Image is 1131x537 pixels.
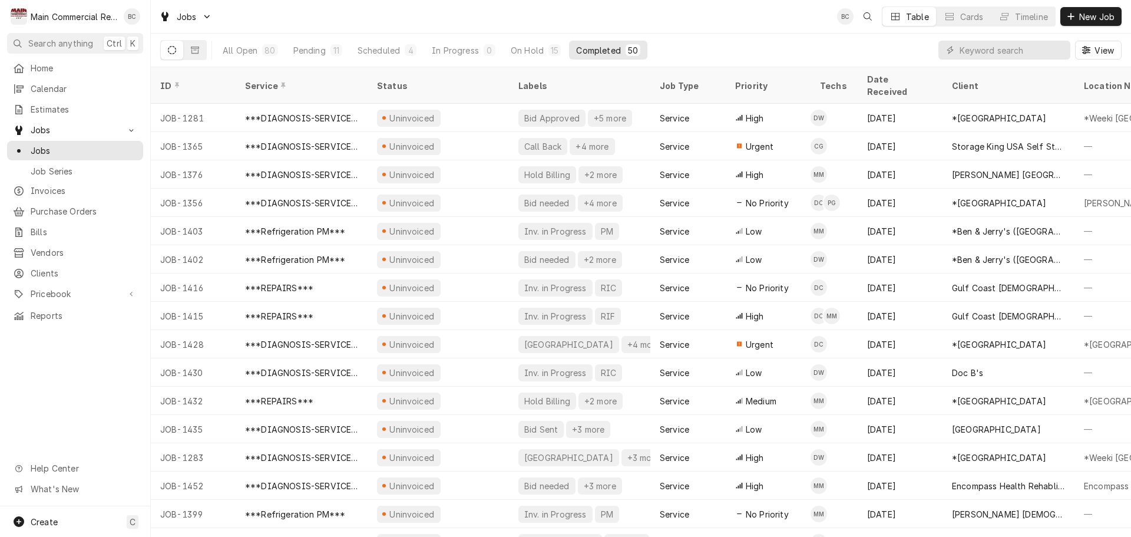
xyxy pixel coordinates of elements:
div: [DATE] [858,472,943,500]
div: [DATE] [858,443,943,472]
div: Job Type [660,80,716,92]
div: JOB-1365 [151,132,236,160]
div: Bid Sent [523,423,559,436]
div: Inv. in Progress [523,367,588,379]
div: MM [811,421,827,437]
div: Service [660,452,689,464]
div: JOB-1416 [151,274,236,302]
div: Mike Marchese's Avatar [824,308,840,324]
span: Low [746,423,762,436]
div: *[GEOGRAPHIC_DATA] [952,395,1046,407]
div: Uninvoiced [388,140,436,153]
div: Mike Marchese's Avatar [811,477,827,494]
div: +2 more [583,395,618,407]
div: [DATE] [858,387,943,415]
div: Bid needed [523,253,571,266]
a: Jobs [7,141,143,160]
div: [DATE] [858,274,943,302]
div: Completed [576,44,620,57]
div: [DATE] [858,132,943,160]
div: Table [906,11,929,23]
div: CG [811,138,827,154]
span: Search anything [28,37,93,50]
div: JOB-1430 [151,358,236,387]
span: View [1092,44,1116,57]
span: C [130,516,135,528]
div: [GEOGRAPHIC_DATA] [523,338,614,351]
div: Uninvoiced [388,225,436,238]
a: Go to Jobs [154,7,217,27]
div: DW [811,251,827,268]
div: *[GEOGRAPHIC_DATA] [952,112,1046,124]
div: DC [811,279,827,296]
span: Home [31,62,137,74]
div: MM [824,308,840,324]
div: [DATE] [858,500,943,528]
span: K [130,37,135,50]
div: In Progress [432,44,479,57]
span: No Priority [746,197,789,209]
div: Pending [293,44,326,57]
div: Service [660,338,689,351]
span: Help Center [31,462,136,475]
div: Uninvoiced [388,310,436,322]
div: 0 [486,44,493,57]
div: JOB-1356 [151,189,236,217]
div: [GEOGRAPHIC_DATA] [523,452,614,464]
div: JOB-1432 [151,387,236,415]
div: JOB-1403 [151,217,236,245]
button: View [1075,41,1122,60]
span: Jobs [31,144,137,157]
span: No Priority [746,282,789,294]
div: DC [811,195,827,211]
div: 11 [333,44,340,57]
div: Service [660,282,689,294]
span: Purchase Orders [31,205,137,218]
input: Keyword search [960,41,1064,60]
div: +3 more [571,423,606,436]
div: PM [600,225,614,238]
a: Job Series [7,162,143,181]
div: Uninvoiced [388,480,436,492]
div: Service [660,253,689,266]
span: Vendors [31,246,137,259]
div: [PERSON_NAME] [DEMOGRAPHIC_DATA] Chruch [952,508,1065,520]
a: Bills [7,222,143,242]
span: High [746,169,764,181]
div: Status [377,80,497,92]
div: Service [660,480,689,492]
div: PG [824,195,840,211]
div: All Open [223,44,257,57]
div: [DATE] [858,245,943,274]
div: Service [245,80,356,92]
div: 15 [551,44,558,57]
span: High [746,310,764,322]
div: +3 more [626,452,661,464]
div: +3 more [583,480,617,492]
a: Home [7,58,143,78]
a: Go to What's New [7,479,143,499]
div: MM [811,506,827,522]
div: Cards [960,11,984,23]
div: Gulf Coast [DEMOGRAPHIC_DATA] Family Services (Holiday) [952,310,1065,322]
div: [GEOGRAPHIC_DATA] [952,423,1041,436]
a: Reports [7,306,143,325]
div: Dorian Wertz's Avatar [811,449,827,466]
div: Hold Billing [523,169,571,181]
div: +2 more [583,169,618,181]
a: Go to Help Center [7,459,143,478]
div: Priority [735,80,799,92]
div: *[GEOGRAPHIC_DATA] [952,338,1046,351]
div: [DATE] [858,217,943,245]
div: Mike Marchese's Avatar [811,421,827,437]
a: Invoices [7,181,143,200]
div: JOB-1402 [151,245,236,274]
span: Jobs [31,124,120,136]
div: Service [660,225,689,238]
div: *Ben & Jerry's ([GEOGRAPHIC_DATA]) [952,225,1065,238]
span: Pricebook [31,288,120,300]
div: DW [811,364,827,381]
div: RIF [600,310,616,322]
div: [DATE] [858,302,943,330]
div: *[GEOGRAPHIC_DATA] [952,452,1046,464]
